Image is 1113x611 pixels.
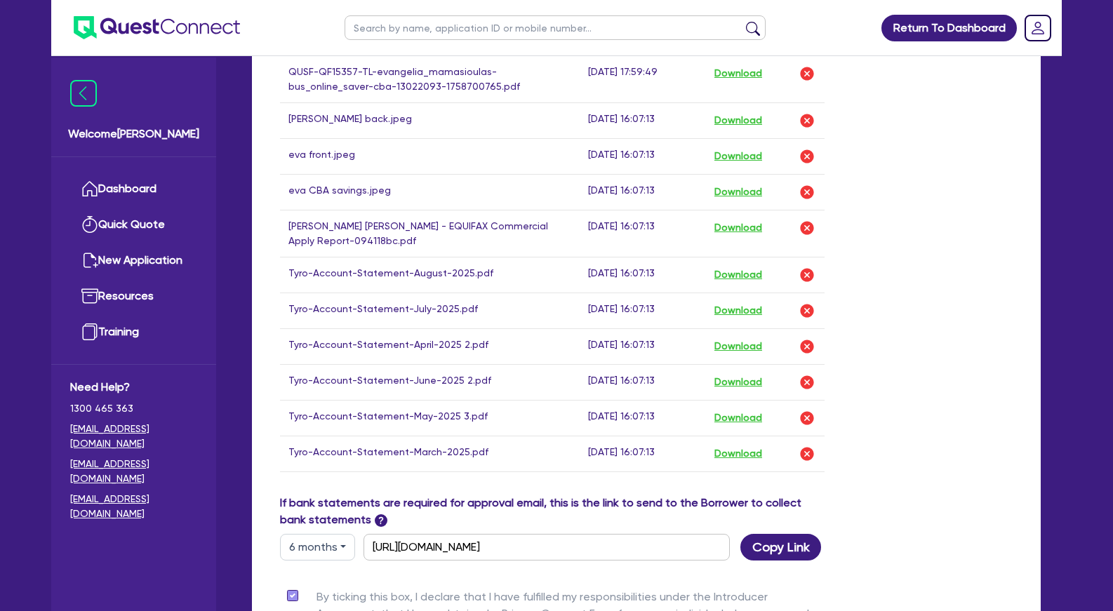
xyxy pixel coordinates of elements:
[580,210,705,257] td: [DATE] 16:07:13
[70,207,197,243] a: Quick Quote
[799,302,815,319] img: delete-icon
[280,293,580,328] td: Tyro-Account-Statement-July-2025.pdf
[580,293,705,328] td: [DATE] 16:07:13
[74,16,240,39] img: quest-connect-logo-blue
[799,65,815,82] img: delete-icon
[280,55,580,102] td: QUSF-QF15357-TL-evangelia_mamasioulas-bus_online_saver-cba-13022093-1758700765.pdf
[799,112,815,129] img: delete-icon
[81,288,98,304] img: resources
[70,457,197,486] a: [EMAIL_ADDRESS][DOMAIN_NAME]
[580,55,705,102] td: [DATE] 17:59:49
[714,65,763,83] button: Download
[714,183,763,201] button: Download
[714,445,763,463] button: Download
[70,278,197,314] a: Resources
[580,436,705,471] td: [DATE] 16:07:13
[70,422,197,451] a: [EMAIL_ADDRESS][DOMAIN_NAME]
[81,323,98,340] img: training
[68,126,199,142] span: Welcome [PERSON_NAME]
[580,364,705,400] td: [DATE] 16:07:13
[70,80,97,107] img: icon-menu-close
[580,102,705,138] td: [DATE] 16:07:13
[799,148,815,165] img: delete-icon
[1020,10,1056,46] a: Dropdown toggle
[280,102,580,138] td: [PERSON_NAME] back.jpeg
[70,492,197,521] a: [EMAIL_ADDRESS][DOMAIN_NAME]
[375,514,387,527] span: ?
[714,302,763,320] button: Download
[714,112,763,130] button: Download
[580,257,705,293] td: [DATE] 16:07:13
[714,409,763,427] button: Download
[714,147,763,166] button: Download
[345,15,766,40] input: Search by name, application ID or mobile number...
[881,15,1017,41] a: Return To Dashboard
[70,171,197,207] a: Dashboard
[714,219,763,237] button: Download
[799,410,815,427] img: delete-icon
[280,495,825,528] label: If bank statements are required for approval email, this is the link to send to the Borrower to c...
[799,445,815,462] img: delete-icon
[70,379,197,396] span: Need Help?
[280,534,355,560] button: Dropdown toggle
[580,138,705,174] td: [DATE] 16:07:13
[740,534,821,560] button: Copy Link
[580,328,705,364] td: [DATE] 16:07:13
[580,174,705,210] td: [DATE] 16:07:13
[70,243,197,278] a: New Application
[70,401,197,416] span: 1300 465 363
[280,400,580,436] td: Tyro-Account-Statement-May-2025 3.pdf
[280,174,580,210] td: eva CBA savings.jpeg
[280,210,580,257] td: [PERSON_NAME] [PERSON_NAME] - EQUIFAX Commercial Apply Report-094118bc.pdf
[799,267,815,283] img: delete-icon
[714,337,763,356] button: Download
[714,373,763,391] button: Download
[280,328,580,364] td: Tyro-Account-Statement-April-2025 2.pdf
[81,252,98,269] img: new-application
[799,374,815,391] img: delete-icon
[280,436,580,471] td: Tyro-Account-Statement-March-2025.pdf
[799,184,815,201] img: delete-icon
[799,338,815,355] img: delete-icon
[81,216,98,233] img: quick-quote
[799,220,815,236] img: delete-icon
[70,314,197,350] a: Training
[280,364,580,400] td: Tyro-Account-Statement-June-2025 2.pdf
[580,400,705,436] td: [DATE] 16:07:13
[280,257,580,293] td: Tyro-Account-Statement-August-2025.pdf
[714,266,763,284] button: Download
[280,138,580,174] td: eva front.jpeg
